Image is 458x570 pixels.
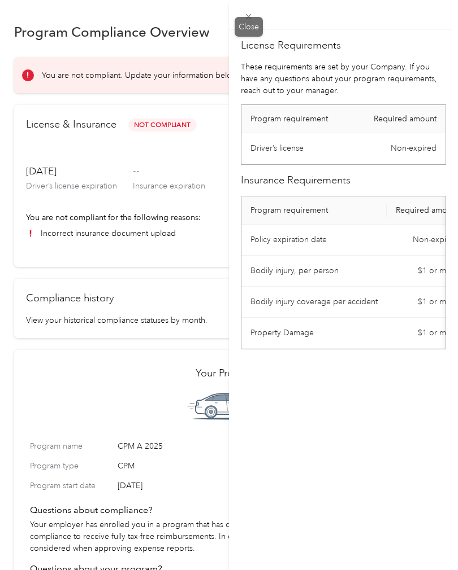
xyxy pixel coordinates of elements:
td: Bodily injury, per person [241,256,387,287]
h2: Insurance Requirements [241,173,446,188]
td: Policy expiration date [241,225,387,256]
td: Driver’s license [241,133,352,164]
td: Property Damage [241,318,387,349]
p: These requirements are set by your Company. If you have any questions about your program requirem... [241,61,446,97]
h2: License Requirements [241,38,446,53]
th: Program requirement [241,196,387,225]
th: Required amount [352,105,446,133]
iframe: Everlance-gr Chat Button Frame [395,507,458,570]
div: Close [235,17,263,37]
td: Non-expired [352,133,446,164]
th: Program requirement [241,105,352,133]
td: Bodily injury coverage per accident [241,287,387,318]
